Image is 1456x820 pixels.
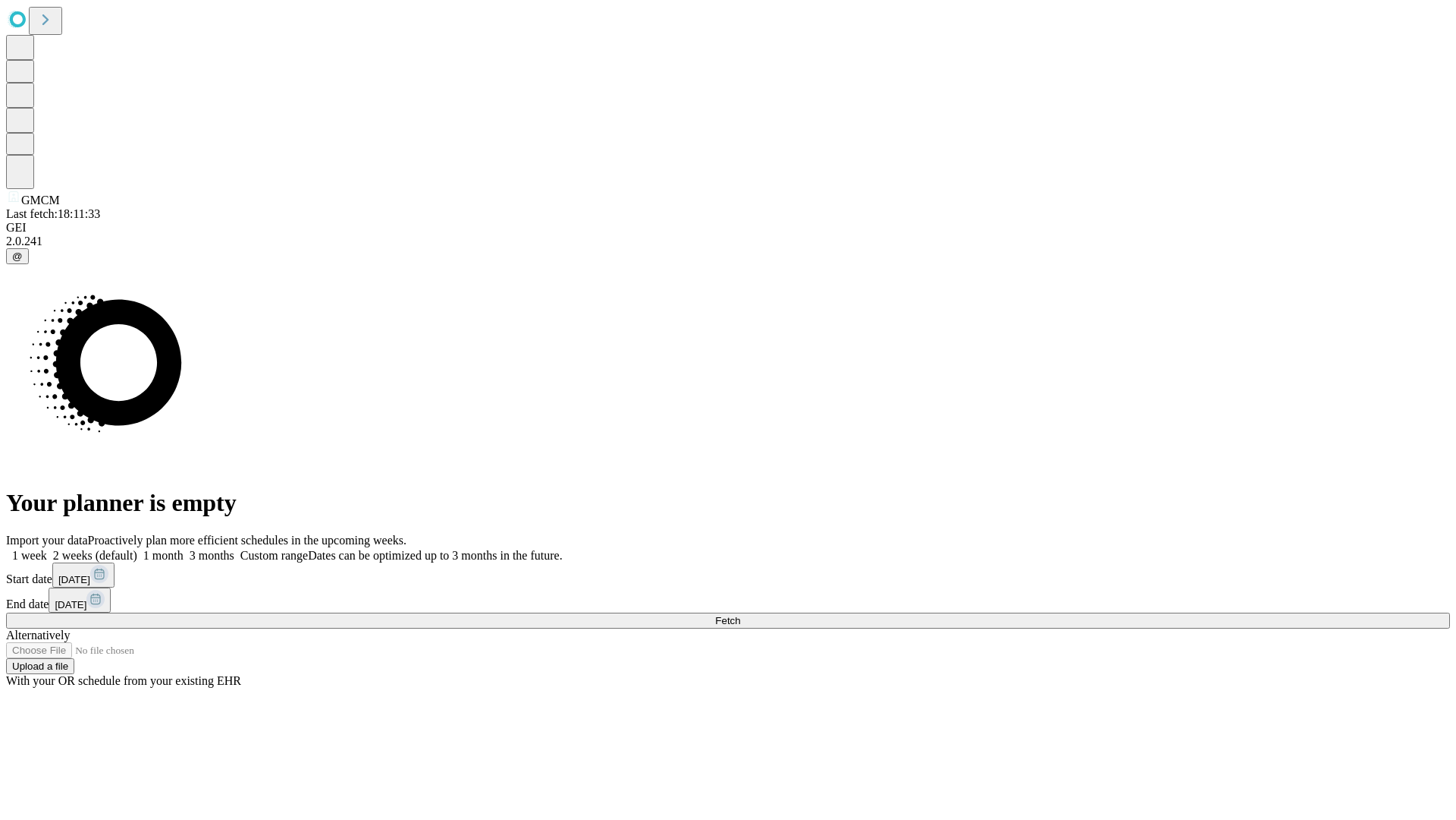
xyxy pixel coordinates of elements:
[6,221,1450,235] div: GEI
[240,549,308,562] span: Custom range
[6,588,1450,613] div: End date
[6,534,88,547] span: Import your data
[12,251,23,262] span: @
[143,549,184,562] span: 1 month
[6,674,241,687] span: With your OR schedule from your existing EHR
[308,549,562,562] span: Dates can be optimized up to 3 months in the future.
[6,613,1450,629] button: Fetch
[190,549,234,562] span: 3 months
[6,629,70,642] span: Alternatively
[52,563,115,588] button: [DATE]
[6,563,1450,588] div: Start date
[88,534,406,547] span: Proactively plan more efficient schedules in the upcoming weeks.
[6,489,1450,517] h1: Your planner is empty
[12,549,47,562] span: 1 week
[715,615,740,626] span: Fetch
[58,574,90,585] span: [DATE]
[6,235,1450,248] div: 2.0.241
[49,588,111,613] button: [DATE]
[6,248,29,264] button: @
[55,599,86,610] span: [DATE]
[53,549,137,562] span: 2 weeks (default)
[6,207,100,220] span: Last fetch: 18:11:33
[21,194,60,207] span: GMCM
[6,658,74,674] button: Upload a file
